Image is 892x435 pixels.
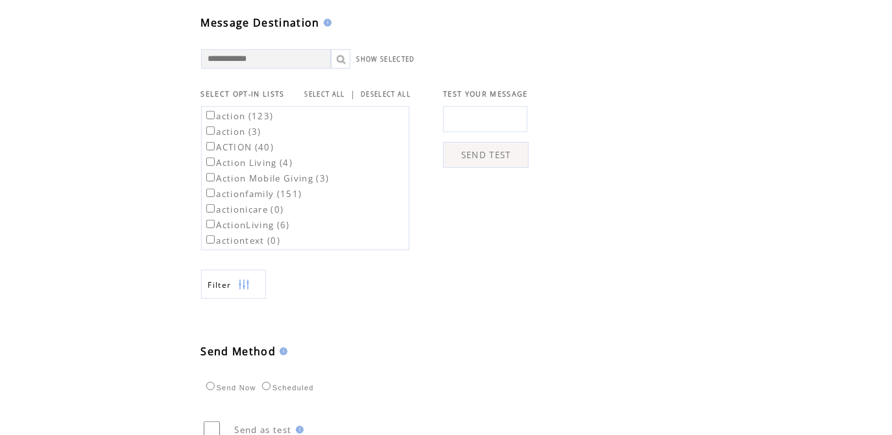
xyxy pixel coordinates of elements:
input: Scheduled [262,382,271,390]
img: help.gif [292,426,304,434]
span: TEST YOUR MESSAGE [443,89,528,99]
input: Action Living (4) [206,158,215,166]
a: SHOW SELECTED [357,55,415,64]
input: actionicare (0) [206,204,215,213]
label: Scheduled [259,384,314,392]
label: Send Now [203,384,256,392]
span: Send Method [201,344,276,359]
label: action (3) [204,126,261,137]
input: ActionLiving (6) [206,220,215,228]
input: actionfamily (151) [206,189,215,197]
span: Show filters [208,279,232,290]
label: Action Mobile Giving (3) [204,172,330,184]
input: Action Mobile Giving (3) [206,173,215,182]
img: filters.png [238,270,250,300]
label: actiontext (0) [204,235,281,246]
a: SELECT ALL [305,90,345,99]
label: ACTION (40) [204,141,274,153]
span: | [350,88,356,100]
input: actiontext (0) [206,235,215,244]
label: actionicare (0) [204,204,284,215]
input: Send Now [206,382,215,390]
a: SEND TEST [443,142,529,168]
label: Action Living (4) [204,157,293,169]
span: SELECT OPT-IN LISTS [201,89,285,99]
a: DESELECT ALL [361,90,411,99]
label: action (123) [204,110,274,122]
input: action (3) [206,126,215,135]
img: help.gif [320,19,331,27]
input: ACTION (40) [206,142,215,150]
input: action (123) [206,111,215,119]
label: ActionLiving (6) [204,219,290,231]
label: actionfamily (151) [204,188,302,200]
a: Filter [201,270,266,299]
img: help.gif [276,347,287,355]
span: Message Destination [201,16,320,30]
